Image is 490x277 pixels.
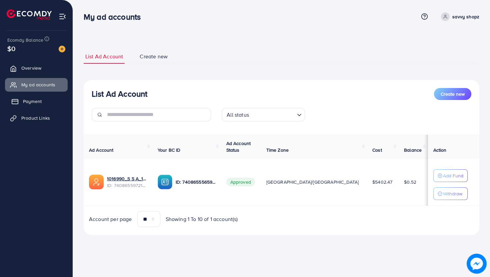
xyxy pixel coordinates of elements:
h3: My ad accounts [84,12,146,22]
a: savvy shopz [438,12,479,21]
p: Add Fund [443,172,463,180]
span: Ad Account Status [226,140,251,153]
button: Withdraw [433,187,468,200]
span: ID: 7408655972178100240 [107,182,147,189]
span: [GEOGRAPHIC_DATA]/[GEOGRAPHIC_DATA] [266,179,359,185]
span: Product Links [21,115,50,121]
img: image [59,46,65,52]
span: Ecomdy Balance [7,37,43,43]
p: savvy shopz [452,13,479,21]
button: Add Fund [433,169,468,182]
a: My ad accounts [5,78,68,91]
a: 1016990_S S A_1724962144647 [107,175,147,182]
img: image [467,254,487,274]
img: ic-ads-acc.e4c84228.svg [89,175,104,189]
span: List Ad Account [85,53,123,60]
span: $0.52 [404,179,416,185]
span: Action [433,147,447,153]
div: <span class='underline'>1016990_S S A_1724962144647</span></br>7408655972178100240 [107,175,147,189]
img: ic-ba-acc.ded83a64.svg [158,175,172,189]
input: Search for option [251,109,294,120]
span: Approved [226,178,255,186]
span: Balance [404,147,422,153]
h3: List Ad Account [92,89,147,99]
button: Create new [434,88,471,100]
a: Payment [5,95,68,108]
span: Create new [441,91,465,97]
span: Time Zone [266,147,289,153]
p: Withdraw [443,190,462,198]
img: menu [59,13,66,20]
span: Cost [372,147,382,153]
span: Account per page [89,215,132,223]
img: logo [7,9,52,20]
span: $0 [7,44,15,53]
span: Create new [140,53,168,60]
span: Ad Account [89,147,114,153]
p: ID: 7408655565947191312 [176,178,216,186]
a: Product Links [5,111,68,125]
a: Overview [5,61,68,75]
span: All status [225,110,250,120]
span: $5402.47 [372,179,392,185]
span: My ad accounts [21,81,55,88]
span: Your BC ID [158,147,181,153]
span: Overview [21,65,41,71]
span: Payment [23,98,42,105]
div: Search for option [222,108,305,121]
span: Showing 1 To 10 of 1 account(s) [166,215,238,223]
